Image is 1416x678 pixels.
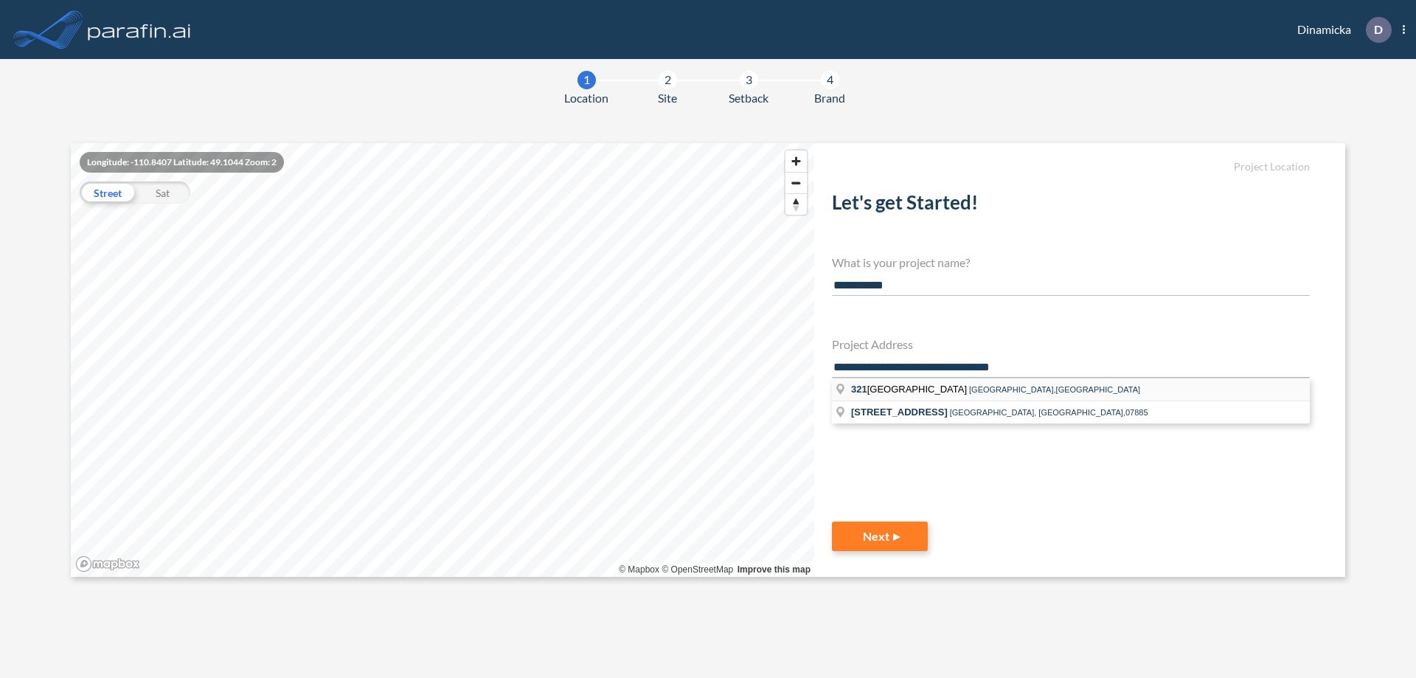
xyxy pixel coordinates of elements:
span: Brand [814,89,845,107]
button: Reset bearing to north [785,193,807,215]
a: Improve this map [737,564,811,575]
div: 2 [659,71,677,89]
a: Mapbox [619,564,659,575]
h2: Let's get Started! [832,191,1310,220]
div: Sat [135,181,190,204]
a: OpenStreetMap [662,564,733,575]
span: Setback [729,89,768,107]
div: 3 [740,71,758,89]
button: Zoom in [785,151,807,172]
button: Next [832,522,928,551]
button: Zoom out [785,172,807,193]
div: 4 [821,71,839,89]
h4: What is your project name? [832,255,1310,269]
canvas: Map [71,143,814,577]
div: Dinamicka [1275,17,1405,43]
span: Location [564,89,608,107]
a: Mapbox homepage [75,556,140,573]
div: Street [80,181,135,204]
span: [GEOGRAPHIC_DATA],[GEOGRAPHIC_DATA] [969,385,1140,394]
p: D [1374,23,1383,36]
h4: Project Address [832,337,1310,351]
span: Reset bearing to north [785,194,807,215]
h5: Project Location [832,161,1310,173]
div: Longitude: -110.8407 Latitude: 49.1044 Zoom: 2 [80,152,284,173]
span: Site [658,89,677,107]
span: Zoom out [785,173,807,193]
div: 1 [577,71,596,89]
span: [GEOGRAPHIC_DATA], [GEOGRAPHIC_DATA],07885 [950,408,1148,417]
span: 321 [851,384,867,395]
span: [GEOGRAPHIC_DATA] [851,384,969,395]
img: logo [85,15,194,44]
span: [STREET_ADDRESS] [851,407,948,418]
